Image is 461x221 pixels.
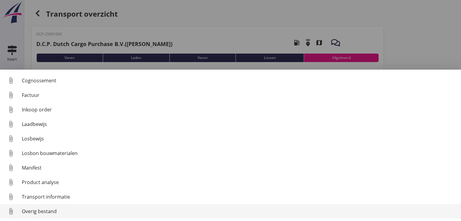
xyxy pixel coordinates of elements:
[22,193,456,200] div: Transport informatie
[22,77,456,84] div: Cognossement
[6,206,16,216] i: attach_file
[6,105,16,114] i: attach_file
[22,179,456,186] div: Product analyse
[6,76,16,85] i: attach_file
[6,119,16,129] i: attach_file
[22,150,456,157] div: Losbon bouwmaterialen
[6,163,16,173] i: attach_file
[22,91,456,99] div: Factuur
[6,148,16,158] i: attach_file
[22,135,456,142] div: Losbewijs
[22,106,456,113] div: Inkoop order
[22,164,456,171] div: Manifest
[6,177,16,187] i: attach_file
[6,192,16,202] i: attach_file
[22,120,456,128] div: Laadbewijs
[6,90,16,100] i: attach_file
[22,208,456,215] div: Overig bestand
[6,134,16,143] i: attach_file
